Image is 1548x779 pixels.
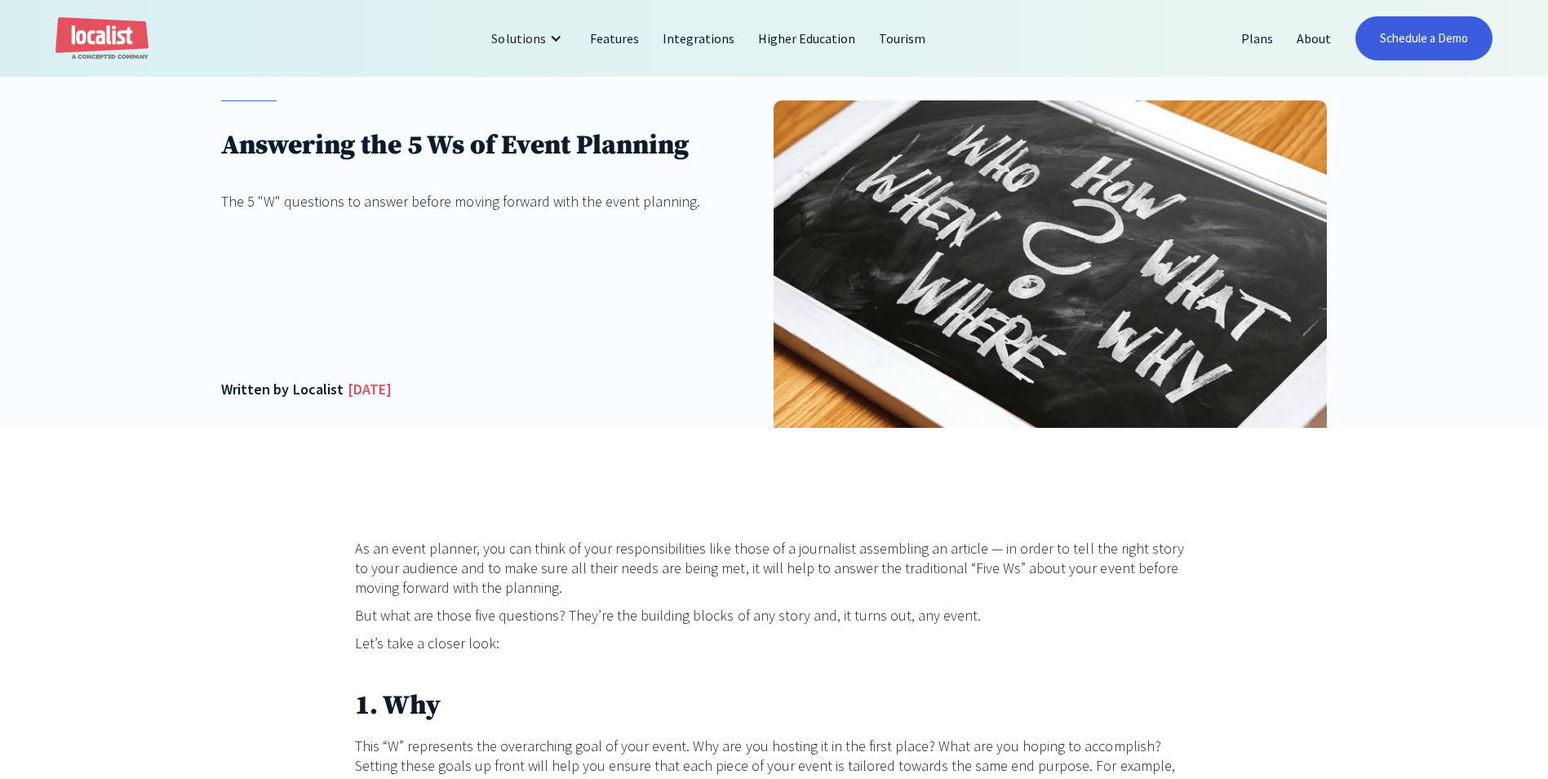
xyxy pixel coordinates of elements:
[1355,16,1493,60] a: Schedule a Demo
[293,378,344,400] div: Localist
[355,634,1194,653] p: Let’s take a closer look:
[355,661,1194,681] p: ‍
[896,707,1013,742] button: Accept
[414,593,1135,648] p: This website stores cookies on your computer. These cookies are used to collect information about...
[414,660,1135,697] p: If you decline, your information won’t be tracked when you visit this website. A single cookie wi...
[491,29,545,48] div: Solutions
[55,17,149,60] a: home
[1285,19,1343,58] a: About
[579,19,651,58] a: Features
[867,19,938,58] a: Tourism
[355,689,1194,724] h2: 1. Why
[221,190,700,212] div: The 5 "W" questions to answer before moving forward with the event planning.
[221,378,289,400] div: Written by
[355,539,1194,598] p: As an event planner, you can think of your responsibilities like those of a journalist assembling...
[221,129,700,162] h1: Answering the 5 Ws of Event Planning
[403,582,1146,753] div: Cookie banner
[479,19,578,58] div: Solutions
[651,19,747,58] a: Integrations
[747,19,867,58] a: Higher Education
[348,378,392,400] div: [DATE]
[1230,19,1285,58] a: Plans
[1018,707,1135,742] button: Decline
[355,606,1194,625] p: But what are those five questions? They’re the building blocks of any story and, it turns out, an...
